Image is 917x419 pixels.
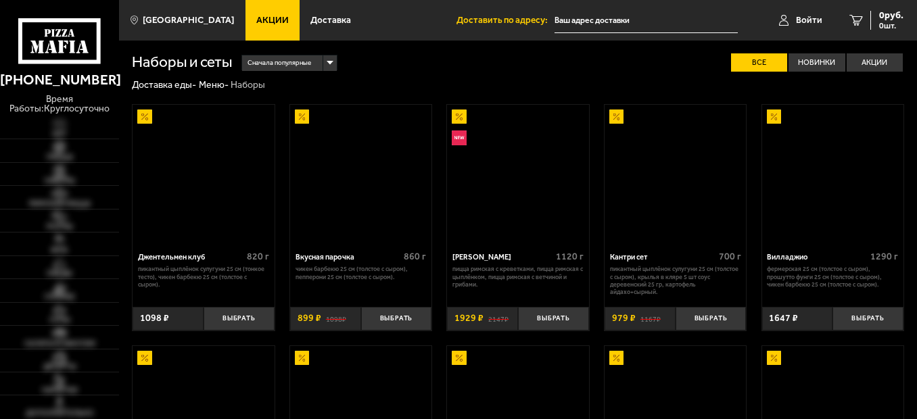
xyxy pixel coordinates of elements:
button: Выбрать [518,307,589,330]
p: Пицца Римская с креветками, Пицца Римская с цыплёнком, Пицца Римская с ветчиной и грибами. [452,265,584,288]
p: Фермерская 25 см (толстое с сыром), Прошутто Фунги 25 см (толстое с сыром), Чикен Барбекю 25 см (... [767,265,898,288]
h1: Наборы и сеты [132,55,232,70]
button: Выбрать [361,307,432,330]
div: Вилладжио [767,253,867,262]
img: Акционный [295,109,309,124]
span: 1647 ₽ [769,314,798,323]
label: Новинки [789,53,845,72]
span: 0 шт. [879,22,903,30]
p: Пикантный цыплёнок сулугуни 25 см (тонкое тесто), Чикен Барбекю 25 см (толстое с сыром). [138,265,269,288]
div: Джентельмен клуб [138,253,243,262]
a: АкционныйДжентельмен клуб [133,105,274,245]
span: 820 г [247,251,269,262]
s: 2147 ₽ [488,314,509,323]
span: [GEOGRAPHIC_DATA] [143,16,234,25]
img: Акционный [452,109,466,124]
s: 1098 ₽ [326,314,346,323]
button: Выбрать [204,307,275,330]
input: Ваш адрес доставки [555,8,738,33]
button: Выбрать [676,307,747,330]
span: Акции [256,16,289,25]
s: 1167 ₽ [640,314,661,323]
img: Акционный [767,109,781,124]
img: Акционный [452,351,466,365]
a: Доставка еды- [132,79,196,91]
div: Кантри сет [610,253,715,262]
label: Акции [847,53,903,72]
label: Все [731,53,787,72]
div: Наборы [231,79,265,91]
img: Акционный [609,351,624,365]
span: 1929 ₽ [454,314,484,323]
div: [PERSON_NAME] [452,253,552,262]
span: 979 ₽ [612,314,636,323]
span: Доставка [310,16,351,25]
span: Войти [796,16,822,25]
span: 1098 ₽ [140,314,169,323]
p: Пикантный цыплёнок сулугуни 25 см (толстое с сыром), крылья в кляре 5 шт соус деревенский 25 гр, ... [610,265,741,295]
span: Доставить по адресу: [456,16,555,25]
a: АкционныйВилладжио [762,105,903,245]
img: Акционный [137,109,151,124]
a: АкционныйВкусная парочка [290,105,431,245]
span: 899 ₽ [298,314,321,323]
img: Акционный [609,109,624,124]
a: АкционныйНовинкаМама Миа [447,105,588,245]
span: Сначала популярные [248,54,311,72]
span: 860 г [404,251,426,262]
p: Чикен Барбекю 25 см (толстое с сыром), Пепперони 25 см (толстое с сыром). [296,265,427,280]
a: Меню- [199,79,229,91]
button: Выбрать [832,307,903,330]
img: Акционный [137,351,151,365]
span: 0 руб. [879,11,903,20]
img: Акционный [767,351,781,365]
img: Акционный [295,351,309,365]
span: 1120 г [556,251,584,262]
img: Новинка [452,130,466,145]
a: АкционныйКантри сет [605,105,746,245]
div: Вкусная парочка [296,253,401,262]
span: 700 г [719,251,741,262]
span: 1290 г [870,251,898,262]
